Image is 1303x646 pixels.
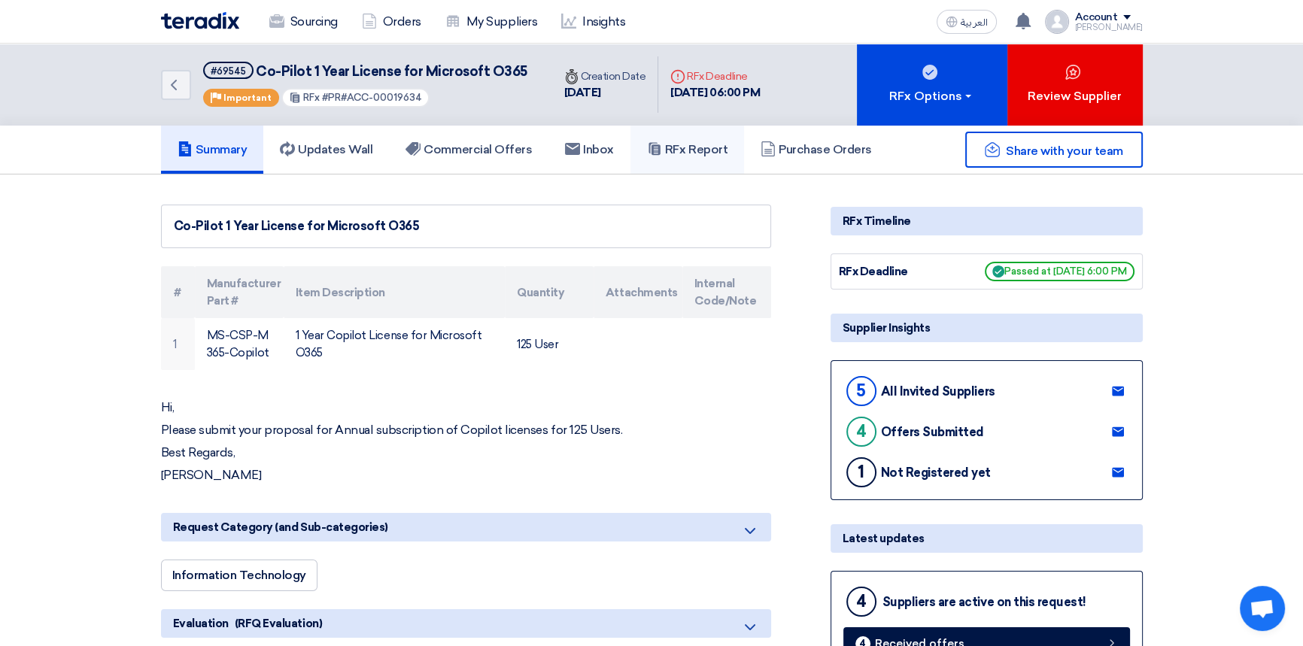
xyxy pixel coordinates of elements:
div: Suppliers are active on this request! [882,595,1086,609]
div: RFx Options [889,87,974,105]
p: Please submit your proposal for Annual subscription of Copilot licenses for 125 Users. [161,423,771,438]
div: Co-Pilot 1 Year License for Microsoft O365 [174,217,758,235]
div: All Invited Suppliers [881,384,995,399]
td: 1 Year Copilot License for Microsoft O365 [284,318,505,370]
div: RFx Deadline [839,263,952,281]
div: Offers Submitted [881,425,984,439]
p: [PERSON_NAME] [161,468,771,483]
div: Open chat [1240,586,1285,631]
div: Not Registered yet [881,466,991,480]
a: Commercial Offers [389,126,548,174]
button: RFx Options [857,44,1007,126]
td: 1 [161,318,195,370]
a: Insights [549,5,637,38]
a: Orders [350,5,433,38]
div: 4 [846,587,876,617]
div: Latest updates [831,524,1143,553]
h5: Purchase Orders [761,142,872,157]
a: Summary [161,126,264,174]
div: Creation Date [564,68,646,84]
div: [DATE] [564,84,646,102]
img: Teradix logo [161,12,239,29]
a: Updates Wall [263,126,389,174]
p: Best Regards, [161,445,771,460]
div: [DATE] 06:00 PM [670,84,760,102]
span: Important [223,93,272,103]
h5: Summary [178,142,248,157]
div: Supplier Insights [831,314,1143,342]
a: My Suppliers [433,5,549,38]
td: 125 User [505,318,594,370]
div: RFx Timeline [831,207,1143,235]
th: Quantity [505,266,594,318]
div: 5 [846,376,876,406]
h5: Commercial Offers [405,142,532,157]
span: Passed at [DATE] 6:00 PM [985,262,1134,281]
h5: RFx Report [647,142,727,157]
p: Hi, [161,400,771,415]
div: 1 [846,457,876,487]
button: العربية [937,10,997,34]
th: # [161,266,195,318]
a: Inbox [548,126,630,174]
th: Internal Code/Note [682,266,771,318]
h5: Co-Pilot 1 Year License for Microsoft O365 [203,62,527,80]
span: RFx [303,92,320,103]
span: Share with your team [1006,144,1122,158]
td: MS-CSP-M365-Copilot [195,318,284,370]
img: profile_test.png [1045,10,1069,34]
div: [PERSON_NAME] [1075,23,1143,32]
span: Evaluation [173,615,229,632]
span: Request Category (and Sub-categories) [173,519,388,535]
a: Sourcing [257,5,350,38]
span: Co-Pilot 1 Year License for Microsoft O365 [256,63,527,80]
th: Item Description [284,266,505,318]
div: 4 [846,417,876,447]
th: Manufacturer Part # [195,266,284,318]
a: RFx Report [630,126,744,174]
th: Attachments [594,266,682,318]
div: #69545 [211,66,246,76]
h5: Inbox [565,142,614,157]
button: Review Supplier [1007,44,1143,126]
span: (RFQ Evaluation) [235,615,322,632]
h5: Updates Wall [280,142,372,157]
span: #PR#ACC-00019634 [322,92,422,103]
a: Purchase Orders [744,126,888,174]
div: Account [1075,11,1118,24]
div: RFx Deadline [670,68,760,84]
span: Information Technology [172,568,306,582]
span: العربية [961,17,988,28]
